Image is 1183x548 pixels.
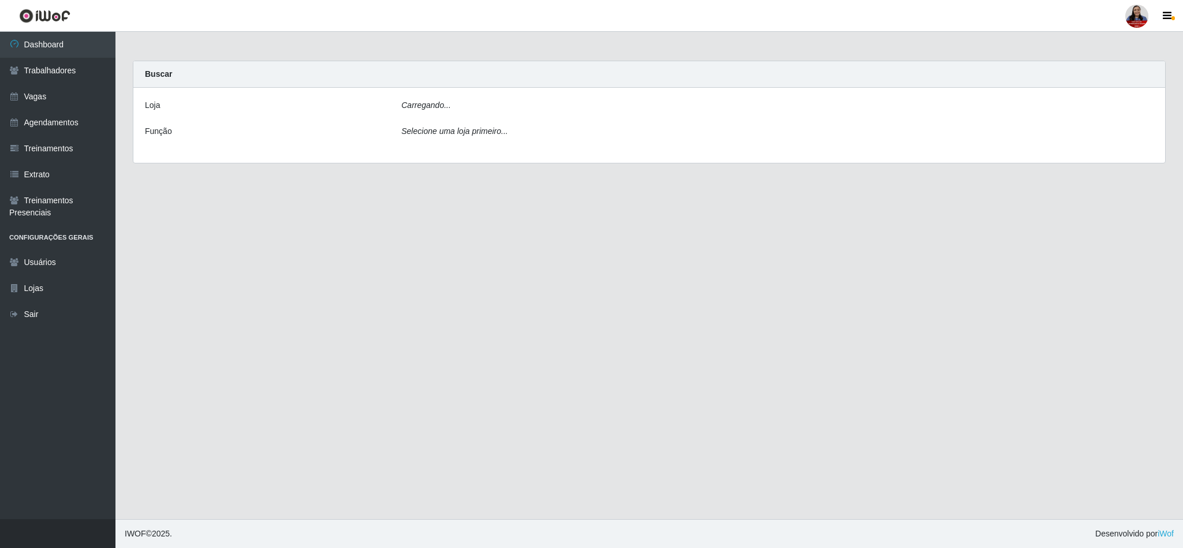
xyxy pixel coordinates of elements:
[145,99,160,111] label: Loja
[145,125,172,137] label: Função
[145,69,172,79] strong: Buscar
[125,528,172,540] span: © 2025 .
[125,529,146,538] span: IWOF
[401,100,451,110] i: Carregando...
[401,126,507,136] i: Selecione uma loja primeiro...
[1158,529,1174,538] a: iWof
[1095,528,1174,540] span: Desenvolvido por
[19,9,70,23] img: CoreUI Logo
